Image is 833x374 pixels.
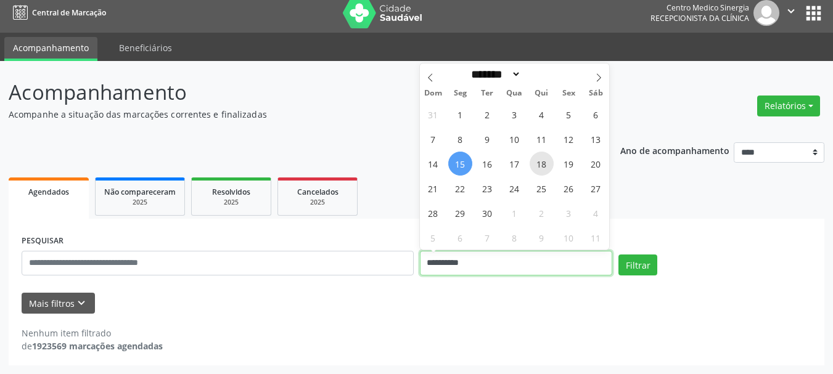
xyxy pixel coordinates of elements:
button: Relatórios [757,96,820,116]
span: Recepcionista da clínica [650,13,749,23]
input: Year [521,68,562,81]
span: Outubro 3, 2025 [557,201,581,225]
span: Setembro 14, 2025 [421,152,445,176]
div: Nenhum item filtrado [22,327,163,339]
span: Setembro 22, 2025 [448,176,472,200]
span: Setembro 21, 2025 [421,176,445,200]
span: Setembro 29, 2025 [448,201,472,225]
div: de [22,339,163,352]
a: Acompanhamento [4,37,97,61]
span: Setembro 24, 2025 [503,176,527,200]
a: Central de Marcação [9,2,106,23]
span: Setembro 6, 2025 [584,102,608,126]
p: Acompanhamento [9,77,580,108]
span: Setembro 5, 2025 [557,102,581,126]
span: Setembro 16, 2025 [475,152,499,176]
span: Qui [528,89,555,97]
span: Sáb [582,89,609,97]
a: Beneficiários [110,37,181,59]
span: Setembro 8, 2025 [448,127,472,151]
span: Seg [446,89,474,97]
span: Setembro 27, 2025 [584,176,608,200]
span: Setembro 30, 2025 [475,201,499,225]
span: Setembro 13, 2025 [584,127,608,151]
div: Centro Medico Sinergia [650,2,749,13]
div: 2025 [104,198,176,207]
span: Dom [420,89,447,97]
button: apps [803,2,824,24]
span: Outubro 1, 2025 [503,201,527,225]
span: Setembro 12, 2025 [557,127,581,151]
label: PESQUISAR [22,232,64,251]
span: Resolvidos [212,187,250,197]
span: Agendados [28,187,69,197]
span: Cancelados [297,187,339,197]
span: Outubro 9, 2025 [530,226,554,250]
span: Setembro 7, 2025 [421,127,445,151]
span: Agosto 31, 2025 [421,102,445,126]
button: Filtrar [618,254,657,275]
span: Setembro 17, 2025 [503,152,527,176]
span: Não compareceram [104,187,176,197]
span: Setembro 4, 2025 [530,102,554,126]
span: Outubro 10, 2025 [557,226,581,250]
select: Month [467,68,522,81]
span: Outubro 8, 2025 [503,226,527,250]
span: Setembro 9, 2025 [475,127,499,151]
span: Setembro 1, 2025 [448,102,472,126]
button: Mais filtroskeyboard_arrow_down [22,293,95,314]
span: Setembro 25, 2025 [530,176,554,200]
span: Central de Marcação [32,7,106,18]
p: Acompanhe a situação das marcações correntes e finalizadas [9,108,580,121]
span: Qua [501,89,528,97]
span: Setembro 28, 2025 [421,201,445,225]
i:  [784,4,798,18]
span: Outubro 4, 2025 [584,201,608,225]
span: Outubro 6, 2025 [448,226,472,250]
span: Setembro 18, 2025 [530,152,554,176]
span: Outubro 11, 2025 [584,226,608,250]
span: Sex [555,89,582,97]
span: Outubro 5, 2025 [421,226,445,250]
span: Outubro 7, 2025 [475,226,499,250]
span: Setembro 19, 2025 [557,152,581,176]
span: Outubro 2, 2025 [530,201,554,225]
div: 2025 [200,198,262,207]
span: Setembro 15, 2025 [448,152,472,176]
strong: 1923569 marcações agendadas [32,340,163,352]
div: 2025 [287,198,348,207]
i: keyboard_arrow_down [75,296,88,310]
p: Ano de acompanhamento [620,142,729,158]
span: Setembro 10, 2025 [503,127,527,151]
span: Setembro 11, 2025 [530,127,554,151]
span: Setembro 2, 2025 [475,102,499,126]
span: Ter [474,89,501,97]
span: Setembro 26, 2025 [557,176,581,200]
span: Setembro 23, 2025 [475,176,499,200]
span: Setembro 3, 2025 [503,102,527,126]
span: Setembro 20, 2025 [584,152,608,176]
